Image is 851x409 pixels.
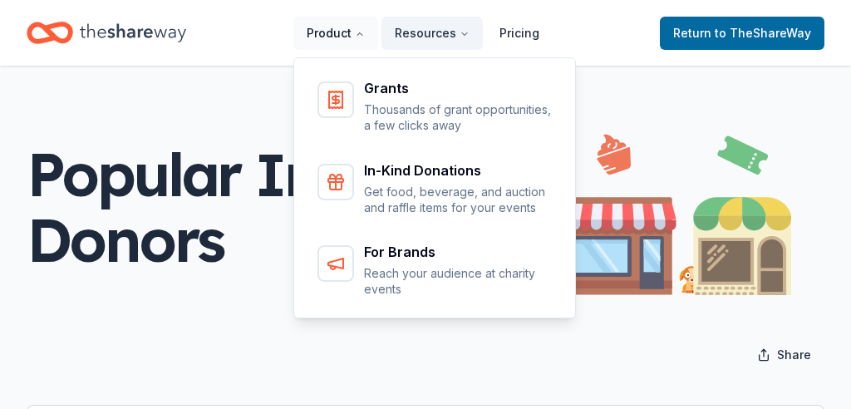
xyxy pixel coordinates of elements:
button: Share [744,338,824,372]
nav: Main [293,13,553,52]
a: GrantsThousands of grant opportunities, a few clicks away [307,71,563,144]
img: Illustration for popular page [558,119,791,295]
div: Grants [364,81,553,95]
a: In-Kind DonationsGet food, beverage, and auction and raffle items for your events [307,154,563,226]
div: For Brands [364,245,553,259]
div: Popular In-Kind Donors [27,141,558,273]
a: Returnto TheShareWay [660,17,824,50]
span: to TheShareWay [715,26,811,40]
div: Product [294,58,577,321]
a: For BrandsReach your audience at charity events [307,235,563,308]
p: Reach your audience at charity events [364,265,553,298]
a: Pricing [486,17,553,50]
div: In-Kind Donations [364,164,553,177]
p: Thousands of grant opportunities, a few clicks away [364,101,553,134]
a: Home [27,13,186,52]
button: Product [293,17,378,50]
span: Share [777,345,811,365]
span: Return [673,23,811,43]
button: Resources [381,17,483,50]
p: Get food, beverage, and auction and raffle items for your events [364,184,553,216]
